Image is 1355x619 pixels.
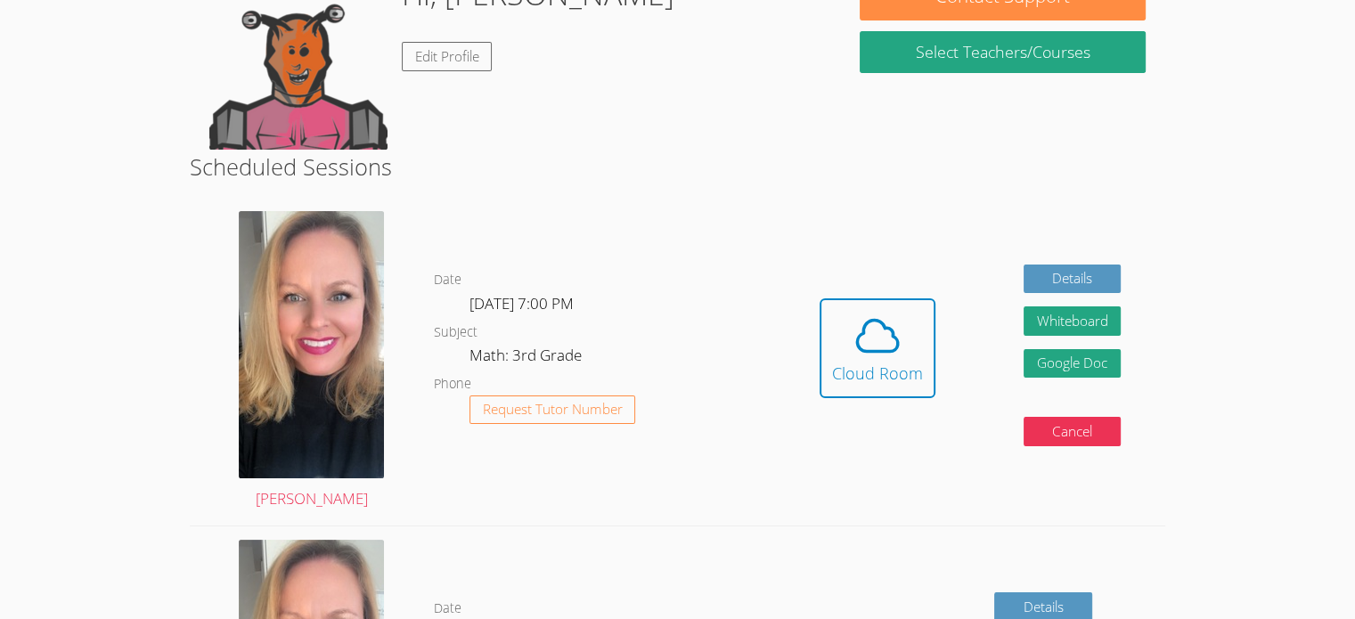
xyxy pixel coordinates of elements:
button: Whiteboard [1024,306,1122,336]
h2: Scheduled Sessions [190,150,1165,183]
dt: Phone [434,373,471,395]
a: Select Teachers/Courses [860,31,1146,73]
a: Edit Profile [402,42,493,71]
img: avatar.png [239,211,384,478]
a: Google Doc [1024,349,1122,379]
dd: Math: 3rd Grade [469,343,585,373]
button: Cancel [1024,417,1122,446]
a: [PERSON_NAME] [239,211,384,512]
dt: Subject [434,322,478,344]
dt: Date [434,269,461,291]
span: [DATE] 7:00 PM [469,293,574,314]
div: Cloud Room [832,361,923,386]
button: Cloud Room [820,298,935,398]
a: Details [1024,265,1122,294]
button: Request Tutor Number [469,395,636,425]
span: Request Tutor Number [482,403,622,416]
